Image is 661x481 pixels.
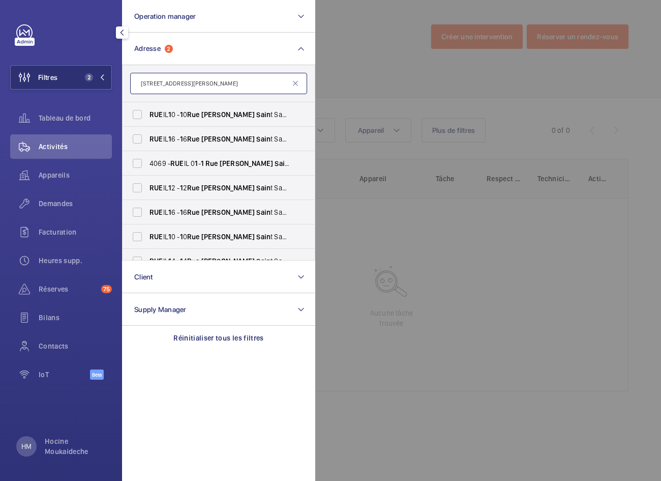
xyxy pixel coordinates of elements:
span: Bilans [39,313,112,323]
span: Facturation [39,227,112,237]
span: Appareils [39,170,112,180]
span: 75 [101,285,112,293]
button: Filtres2 [10,65,112,90]
span: Beta [90,370,104,380]
span: Contacts [39,341,112,351]
span: Demandes [39,199,112,209]
span: Filtres [38,72,57,82]
p: Hocine Moukaideche [45,436,106,457]
span: Tableau de bord [39,113,112,123]
span: Heures supp. [39,256,112,266]
span: Activités [39,142,112,152]
p: HM [21,441,32,451]
span: IoT [39,370,90,380]
span: Réserves [39,284,97,294]
span: 2 [85,73,93,81]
